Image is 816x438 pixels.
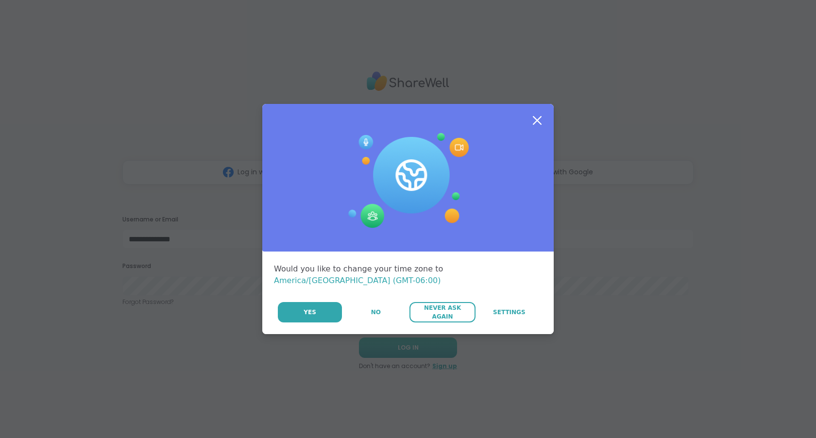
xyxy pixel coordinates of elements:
div: Would you like to change your time zone to [274,263,542,286]
a: Settings [476,302,542,322]
img: Session Experience [347,133,469,228]
span: America/[GEOGRAPHIC_DATA] (GMT-06:00) [274,276,441,285]
button: Never Ask Again [409,302,475,322]
button: Yes [278,302,342,322]
span: Yes [304,308,316,317]
span: Settings [493,308,526,317]
span: Never Ask Again [414,303,470,321]
button: No [343,302,408,322]
span: No [371,308,381,317]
